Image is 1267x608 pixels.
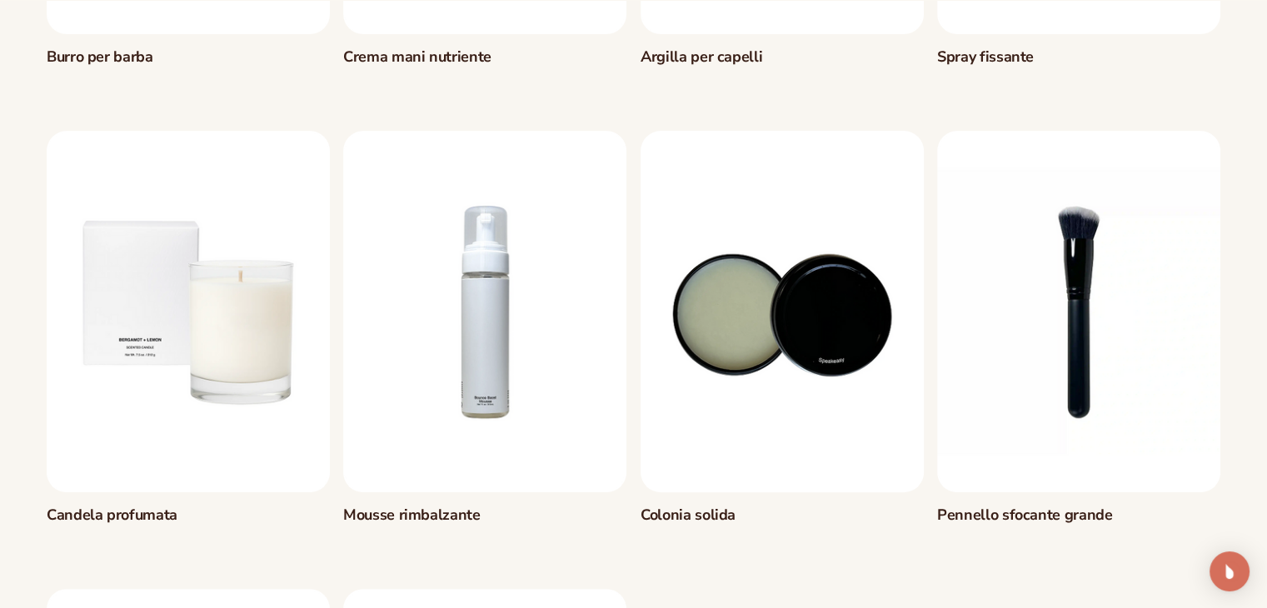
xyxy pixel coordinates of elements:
[1210,551,1250,591] div: Open Intercom Messenger
[343,48,626,67] a: Crema mani nutriente
[641,48,924,67] a: Argilla per capelli
[343,506,626,525] a: Mousse rimbalzante
[937,506,1220,525] a: Pennello sfocante grande
[47,48,330,67] a: Burro per barba
[641,506,924,525] a: Colonia solida
[47,506,330,525] a: Candela profumata
[937,48,1220,67] a: Spray fissante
